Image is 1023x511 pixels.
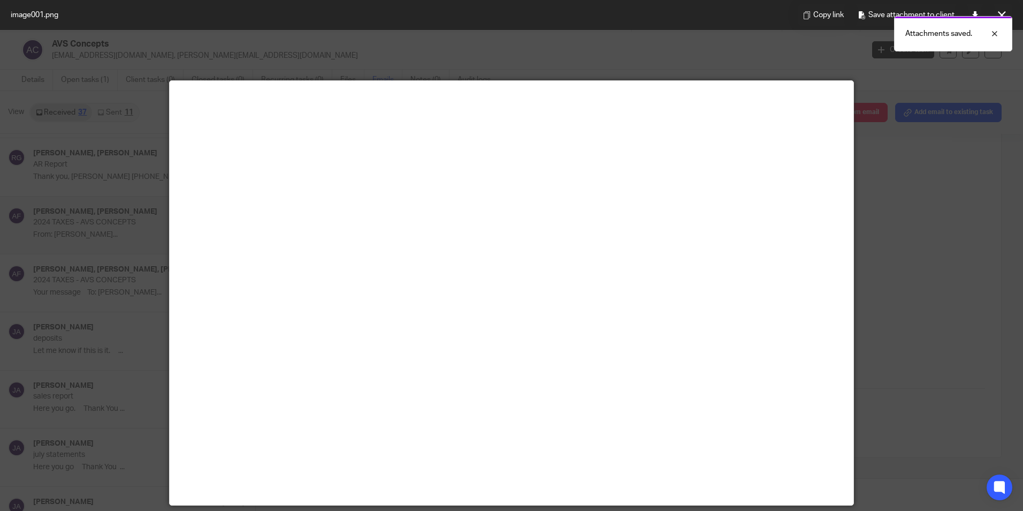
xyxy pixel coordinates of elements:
[11,10,58,20] span: image001.png
[905,28,972,39] p: Attachments saved.
[853,4,959,26] button: Save attachment to client
[798,4,848,26] button: Copy link
[868,9,955,21] span: Save attachment to client
[49,232,95,241] i: Cash on hand
[813,9,844,21] span: Copy link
